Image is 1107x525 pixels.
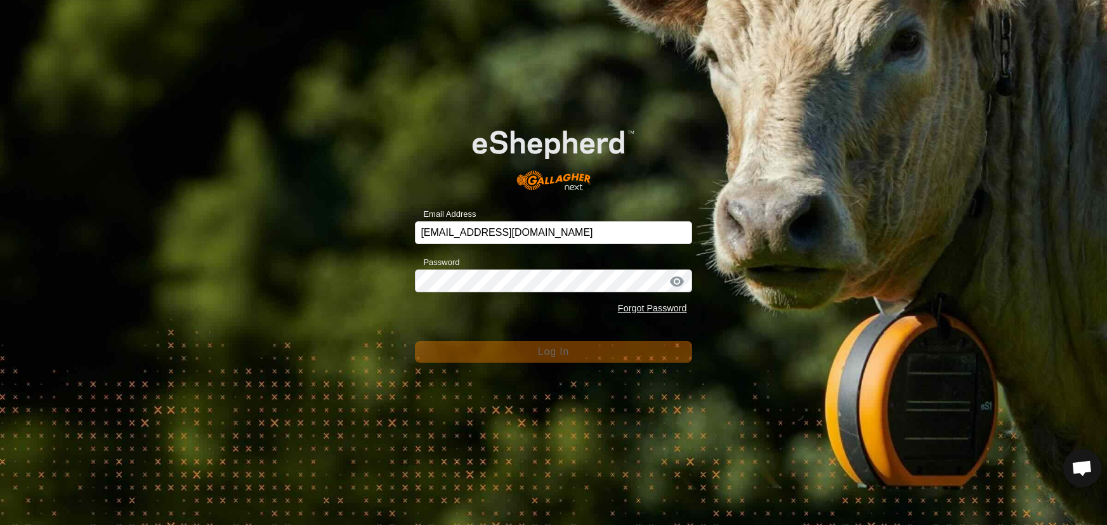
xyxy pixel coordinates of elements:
img: E-shepherd Logo [443,107,664,202]
input: Email Address [415,221,691,244]
button: Log In [415,341,691,363]
a: Forgot Password [618,303,687,313]
label: Password [415,256,459,269]
span: Log In [538,346,569,357]
label: Email Address [415,208,476,221]
div: Open chat [1063,449,1101,487]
